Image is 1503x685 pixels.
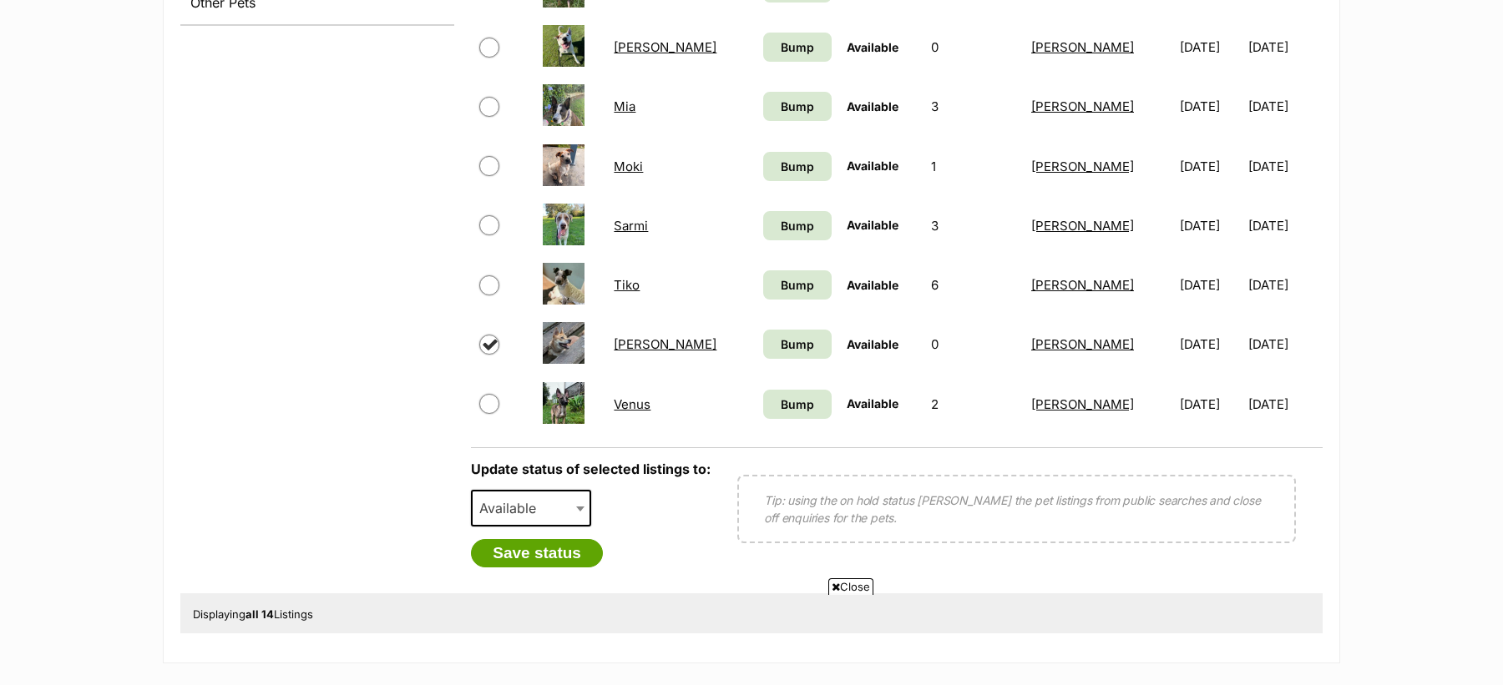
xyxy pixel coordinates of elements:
[543,204,584,245] img: Sarmi
[1031,396,1134,412] a: [PERSON_NAME]
[614,336,716,352] a: [PERSON_NAME]
[1173,315,1246,373] td: [DATE]
[1031,336,1134,352] a: [PERSON_NAME]
[924,315,1023,373] td: 0
[543,25,584,67] img: Mack
[763,152,832,181] a: Bump
[924,78,1023,135] td: 3
[924,197,1023,254] td: 3
[473,496,553,520] span: Available
[1248,78,1321,135] td: [DATE]
[1031,218,1134,234] a: [PERSON_NAME]
[781,276,814,294] span: Bump
[781,158,814,175] span: Bump
[543,322,584,364] img: Tony
[193,607,313,621] span: Displaying Listings
[1173,78,1246,135] td: [DATE]
[763,270,832,300] a: Bump
[1248,375,1321,433] td: [DATE]
[1248,197,1321,254] td: [DATE]
[924,138,1023,195] td: 1
[471,461,711,477] label: Update status of selected listings to:
[1173,256,1246,314] td: [DATE]
[1173,138,1246,195] td: [DATE]
[1031,39,1134,55] a: [PERSON_NAME]
[448,602,1055,677] iframe: Advertisement
[471,490,591,526] span: Available
[924,375,1023,433] td: 2
[924,18,1023,76] td: 0
[1173,197,1246,254] td: [DATE]
[1248,256,1321,314] td: [DATE]
[764,491,1269,526] p: Tip: using the on hold status [PERSON_NAME] the pet listings from public searches and close off e...
[847,40,898,54] span: Available
[847,396,898,410] span: Available
[1031,98,1134,114] a: [PERSON_NAME]
[781,38,814,56] span: Bump
[924,256,1023,314] td: 6
[614,159,643,174] a: Moki
[781,335,814,353] span: Bump
[847,218,898,232] span: Available
[763,92,832,121] a: Bump
[471,539,603,567] button: Save status
[1248,315,1321,373] td: [DATE]
[847,278,898,292] span: Available
[614,277,640,293] a: Tiko
[1173,375,1246,433] td: [DATE]
[847,337,898,351] span: Available
[781,98,814,115] span: Bump
[245,607,274,621] strong: all 14
[614,39,716,55] a: [PERSON_NAME]
[781,217,814,234] span: Bump
[614,98,635,114] a: Mia
[847,99,898,113] span: Available
[614,396,650,412] a: Venus
[763,33,832,62] a: Bump
[1031,277,1134,293] a: [PERSON_NAME]
[781,395,814,413] span: Bump
[1173,18,1246,76] td: [DATE]
[763,211,832,240] a: Bump
[1248,18,1321,76] td: [DATE]
[763,390,832,419] a: Bump
[1248,138,1321,195] td: [DATE]
[1031,159,1134,174] a: [PERSON_NAME]
[847,159,898,173] span: Available
[763,330,832,359] a: Bump
[614,218,648,234] a: Sarmi
[828,578,873,595] span: Close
